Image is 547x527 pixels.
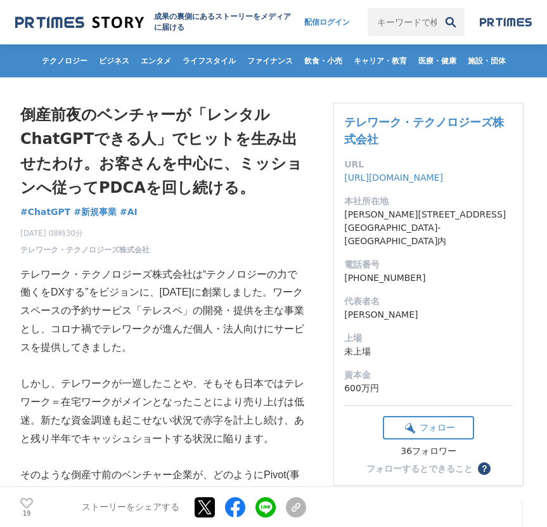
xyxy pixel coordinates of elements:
a: ライフスタイル [177,44,241,77]
input: キーワードで検索 [368,8,437,36]
img: 成果の裏側にあるストーリーをメディアに届ける [15,14,144,31]
dd: [PHONE_NUMBER] [344,271,513,285]
span: エンタメ [136,56,176,66]
span: 飲食・小売 [299,56,347,66]
span: 施設・団体 [463,56,511,66]
p: ストーリーをシェアする [82,502,179,513]
span: #新規事業 [74,206,117,218]
span: ファイナンス [242,56,298,66]
span: #ChatGPT [20,206,70,218]
a: #ChatGPT [20,205,70,219]
a: 医療・健康 [413,44,461,77]
dt: 資本金 [344,368,513,382]
p: 19 [20,510,33,516]
dt: 代表者名 [344,295,513,308]
dt: 本社所在地 [344,195,513,208]
a: 飲食・小売 [299,44,347,77]
a: 配信ログイン [292,8,363,36]
span: キャリア・教育 [349,56,412,66]
span: 医療・健康 [413,56,461,66]
a: 施設・団体 [463,44,511,77]
dt: URL [344,158,513,171]
a: ビジネス [94,44,134,77]
h2: 成果の裏側にあるストーリーをメディアに届ける [154,11,292,33]
a: [URL][DOMAIN_NAME] [344,172,443,183]
div: フォローするとできること [366,464,473,473]
dt: 上場 [344,332,513,345]
a: #新規事業 [74,205,117,219]
a: テレワーク・テクノロジーズ株式会社 [344,115,504,146]
dd: 600万円 [344,382,513,395]
div: 36フォロワー [383,446,474,457]
a: ファイナンス [242,44,298,77]
span: テクノロジー [37,56,93,66]
span: ビジネス [94,56,134,66]
dt: 電話番号 [344,258,513,271]
a: 成果の裏側にあるストーリーをメディアに届ける 成果の裏側にあるストーリーをメディアに届ける [15,11,292,33]
p: テレワーク・テクノロジーズ株式会社は“テクノロジーの力で働くをDXする”をビジョンに、[DATE]に創業しました。ワークスペースの予約サービス「テレスペ」の開発・提供を主な事業とし、コロナ禍でテ... [20,266,306,357]
button: フォロー [383,416,474,439]
button: ？ [478,462,491,475]
a: #AI [120,205,138,219]
span: #AI [120,206,138,218]
span: ？ [480,464,489,473]
a: テクノロジー [37,44,93,77]
p: しかし、テレワークが一巡したことや、そもそも日本ではテレワーク＝在宅ワークがメインとなったことにより売り上げは低迷。新たな資金調達も起こせない状況で赤字を計上し続け、あと残り半年でキャッシュショ... [20,375,306,448]
a: キャリア・教育 [349,44,412,77]
span: ライフスタイル [177,56,241,66]
dd: [PERSON_NAME][STREET_ADDRESS] [GEOGRAPHIC_DATA]-[GEOGRAPHIC_DATA]内 [344,208,513,248]
h1: 倒産前夜のベンチャーが「レンタルChatGPTできる人」でヒットを生み出せたわけ。お客さんを中心に、ミッションへ従ってPDCAを回し続ける。 [20,103,306,200]
span: [DATE] 08時30分 [20,228,150,239]
a: テレワーク・テクノロジーズ株式会社 [20,244,150,256]
dd: [PERSON_NAME] [344,308,513,322]
a: エンタメ [136,44,176,77]
button: 検索 [437,8,465,36]
dd: 未上場 [344,345,513,358]
img: prtimes [480,17,532,27]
